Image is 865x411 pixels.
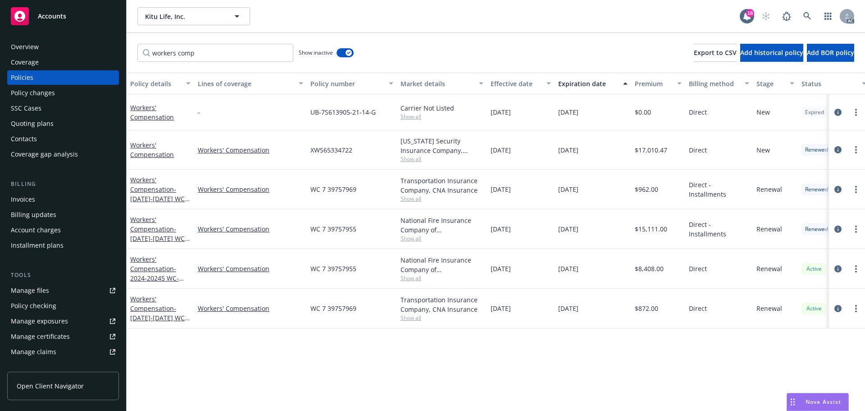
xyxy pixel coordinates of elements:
[145,12,223,21] span: Kitu Life, Inc.
[635,107,651,117] span: $0.00
[401,255,483,274] div: National Fire Insurance Company of [GEOGRAPHIC_DATA], CNA Insurance
[11,147,78,162] div: Coverage gap analysis
[558,264,578,273] span: [DATE]
[635,264,664,273] span: $8,408.00
[7,70,119,85] a: Policies
[401,113,483,120] span: Show all
[558,107,578,117] span: [DATE]
[310,264,356,273] span: WC 7 39757955
[491,224,511,234] span: [DATE]
[130,175,187,212] a: Workers' Compensation
[7,238,119,253] a: Installment plans
[11,238,64,253] div: Installment plans
[7,4,119,29] a: Accounts
[127,73,194,94] button: Policy details
[310,224,356,234] span: WC 7 39757955
[689,180,749,199] span: Direct - Installments
[787,393,798,411] div: Drag to move
[635,145,667,155] span: $17,010.47
[740,44,803,62] button: Add historical policy
[7,314,119,328] a: Manage exposures
[38,13,66,20] span: Accounts
[7,208,119,222] a: Billing updates
[7,329,119,344] a: Manage certificates
[851,107,861,118] a: more
[757,7,775,25] a: Start snowing
[491,107,511,117] span: [DATE]
[740,48,803,57] span: Add historical policy
[833,224,843,235] a: circleInformation
[746,9,754,17] div: 18
[756,145,770,155] span: New
[11,208,56,222] div: Billing updates
[198,224,303,234] a: Workers' Compensation
[558,185,578,194] span: [DATE]
[401,195,483,203] span: Show all
[7,180,119,189] div: Billing
[833,303,843,314] a: circleInformation
[833,184,843,195] a: circleInformation
[7,283,119,298] a: Manage files
[807,44,854,62] button: Add BOR policy
[137,7,250,25] button: Kitu Life, Inc.
[801,79,856,88] div: Status
[805,108,824,116] span: Expired
[11,283,49,298] div: Manage files
[11,329,70,344] div: Manage certificates
[7,132,119,146] a: Contacts
[299,49,333,56] span: Show inactive
[198,145,303,155] a: Workers' Compensation
[689,304,707,313] span: Direct
[756,79,784,88] div: Stage
[130,141,174,159] a: Workers' Compensation
[558,79,618,88] div: Expiration date
[851,303,861,314] a: more
[756,185,782,194] span: Renewal
[689,220,749,239] span: Direct - Installments
[198,264,303,273] a: Workers' Compensation
[631,73,685,94] button: Premium
[198,185,303,194] a: Workers' Compensation
[851,263,861,274] a: more
[310,145,352,155] span: XWS65334722
[851,184,861,195] a: more
[689,145,707,155] span: Direct
[130,295,187,332] a: Workers' Compensation
[11,132,37,146] div: Contacts
[11,223,61,237] div: Account charges
[491,185,511,194] span: [DATE]
[7,299,119,313] a: Policy checking
[11,299,56,313] div: Policy checking
[11,55,39,69] div: Coverage
[851,144,861,155] a: more
[756,224,782,234] span: Renewal
[753,73,798,94] button: Stage
[833,107,843,118] a: circleInformation
[807,48,854,57] span: Add BOR policy
[805,225,828,233] span: Renewed
[401,103,483,113] div: Carrier Not Listed
[11,360,53,374] div: Manage BORs
[7,55,119,69] a: Coverage
[558,145,578,155] span: [DATE]
[11,101,41,115] div: SSC Cases
[635,224,667,234] span: $15,111.00
[11,70,33,85] div: Policies
[198,304,303,313] a: Workers' Compensation
[310,107,376,117] span: UB-7S613905-21-14-G
[401,216,483,235] div: National Fire Insurance Company of [GEOGRAPHIC_DATA], CNA Insurance
[635,79,672,88] div: Premium
[7,192,119,207] a: Invoices
[11,345,56,359] div: Manage claims
[689,79,739,88] div: Billing method
[7,116,119,131] a: Quoting plans
[685,73,753,94] button: Billing method
[689,107,707,117] span: Direct
[756,264,782,273] span: Renewal
[487,73,555,94] button: Effective date
[635,185,658,194] span: $962.00
[689,264,707,273] span: Direct
[401,79,473,88] div: Market details
[491,145,511,155] span: [DATE]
